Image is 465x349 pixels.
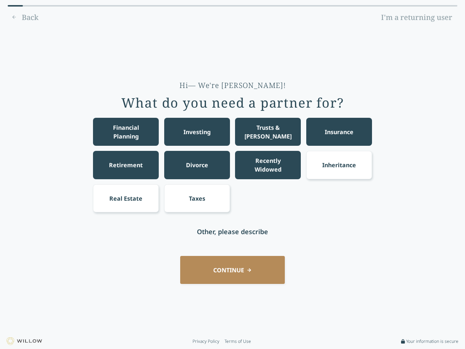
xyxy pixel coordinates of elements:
div: Other, please describe [197,226,268,237]
img: Willow logo [7,337,42,345]
div: Inheritance [322,161,356,169]
button: CONTINUE [180,256,285,284]
div: Retirement [109,161,143,169]
div: What do you need a partner for? [121,96,344,110]
div: Real Estate [109,194,142,203]
a: Terms of Use [225,338,251,344]
a: I'm a returning user [376,12,457,23]
div: Recently Widowed [242,156,294,174]
div: Taxes [189,194,205,203]
div: Investing [183,128,211,136]
div: Divorce [186,161,208,169]
a: Privacy Policy [193,338,219,344]
div: Hi— We're [PERSON_NAME]! [179,80,286,91]
div: 0% complete [8,5,23,7]
div: Financial Planning [100,123,152,141]
span: Your information is secure [406,338,458,344]
div: Insurance [325,128,353,136]
div: Trusts & [PERSON_NAME] [242,123,294,141]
